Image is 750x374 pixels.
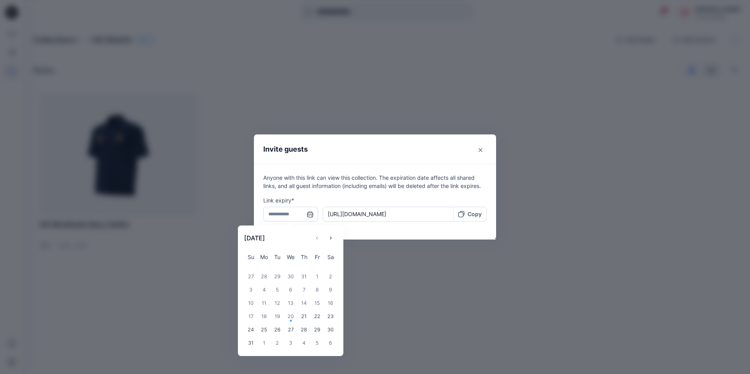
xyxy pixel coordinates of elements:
div: Choose Sunday, August 31st, 2025 [244,336,257,350]
div: Choose Sunday, August 24th, 2025 [244,323,257,336]
div: Choose Friday, September 5th, 2025 [311,336,324,350]
p: [DATE] [244,233,265,243]
header: Invite guests [254,134,496,164]
div: Friday [311,251,324,264]
div: Saturday [324,251,337,264]
div: Choose Date [238,225,343,356]
div: Choose Wednesday, September 3rd, 2025 [284,336,297,350]
div: Month August, 2025 [244,270,337,350]
div: Choose Saturday, September 6th, 2025 [324,336,337,350]
div: Monday [257,251,271,264]
div: Choose Monday, August 25th, 2025 [257,323,271,336]
div: Wednesday [284,251,297,264]
div: Choose Tuesday, September 2nd, 2025 [271,336,284,350]
div: Choose Friday, August 29th, 2025 [311,323,324,336]
div: Choose Friday, August 22nd, 2025 [311,310,324,323]
div: Sunday [244,251,257,264]
div: Choose Thursday, August 21st, 2025 [297,310,311,323]
div: Choose Saturday, August 23rd, 2025 [324,310,337,323]
div: Choose Saturday, August 30th, 2025 [324,323,337,336]
div: Choose Tuesday, August 26th, 2025 [271,323,284,336]
button: Close [474,144,487,156]
div: Choose Thursday, September 4th, 2025 [297,336,311,350]
div: Choose Thursday, August 28th, 2025 [297,323,311,336]
div: Thursday [297,251,311,264]
p: Anyone with this link can view this collection. The expiration date affects all shared links, and... [263,174,487,190]
div: Choose Wednesday, August 27th, 2025 [284,323,297,336]
div: Tuesday [271,251,284,264]
div: Choose Monday, September 1st, 2025 [257,336,271,350]
p: Copy [468,210,482,218]
p: Link expiry* [263,196,487,204]
p: [URL][DOMAIN_NAME] [328,210,448,218]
